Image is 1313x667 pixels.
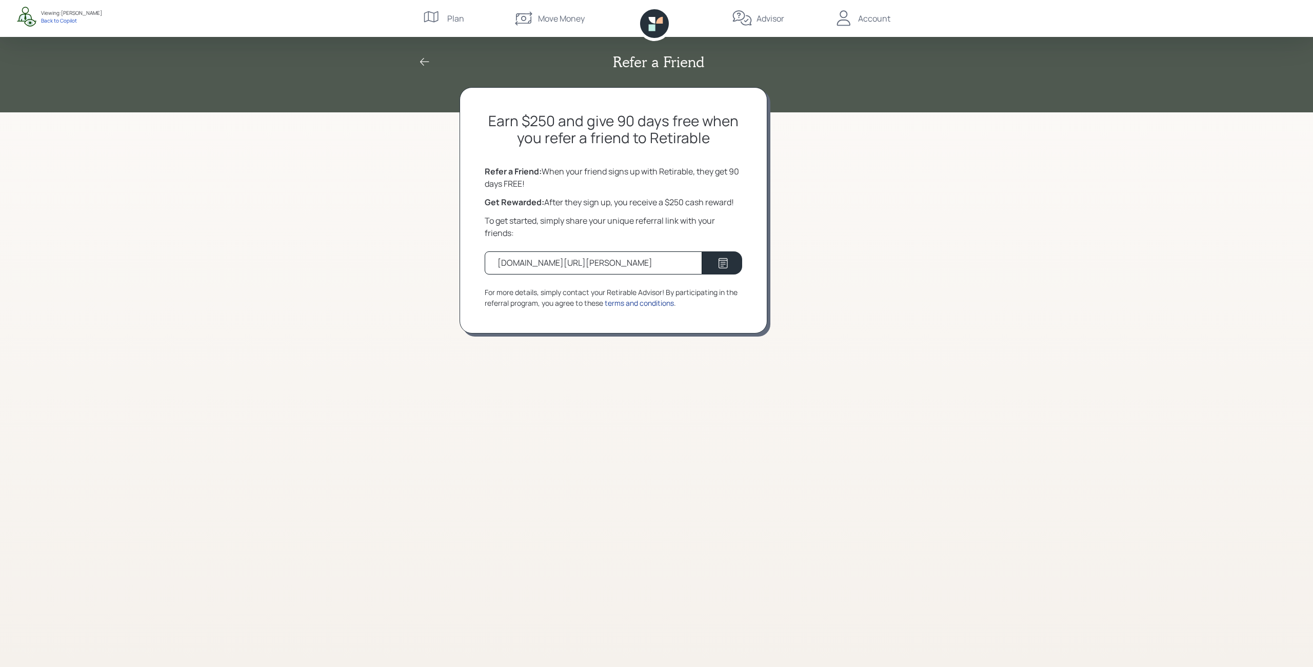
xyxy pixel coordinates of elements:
[485,214,742,239] div: To get started, simply share your unique referral link with your friends:
[498,257,652,269] div: [DOMAIN_NAME][URL][PERSON_NAME]
[858,12,890,25] div: Account
[485,287,742,308] div: For more details, simply contact your Retirable Advisor! By participating in the referral program...
[41,9,102,17] div: Viewing: [PERSON_NAME]
[538,12,585,25] div: Move Money
[447,12,464,25] div: Plan
[41,17,102,24] div: Back to Copilot
[757,12,784,25] div: Advisor
[605,298,674,308] div: terms and conditions
[485,197,544,208] b: Get Rewarded:
[485,166,542,177] b: Refer a Friend:
[613,53,704,71] h2: Refer a Friend
[485,112,742,147] h2: Earn $250 and give 90 days free when you refer a friend to Retirable
[485,165,742,190] div: When your friend signs up with Retirable, they get 90 days FREE!
[485,196,742,208] div: After they sign up, you receive a $250 cash reward!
